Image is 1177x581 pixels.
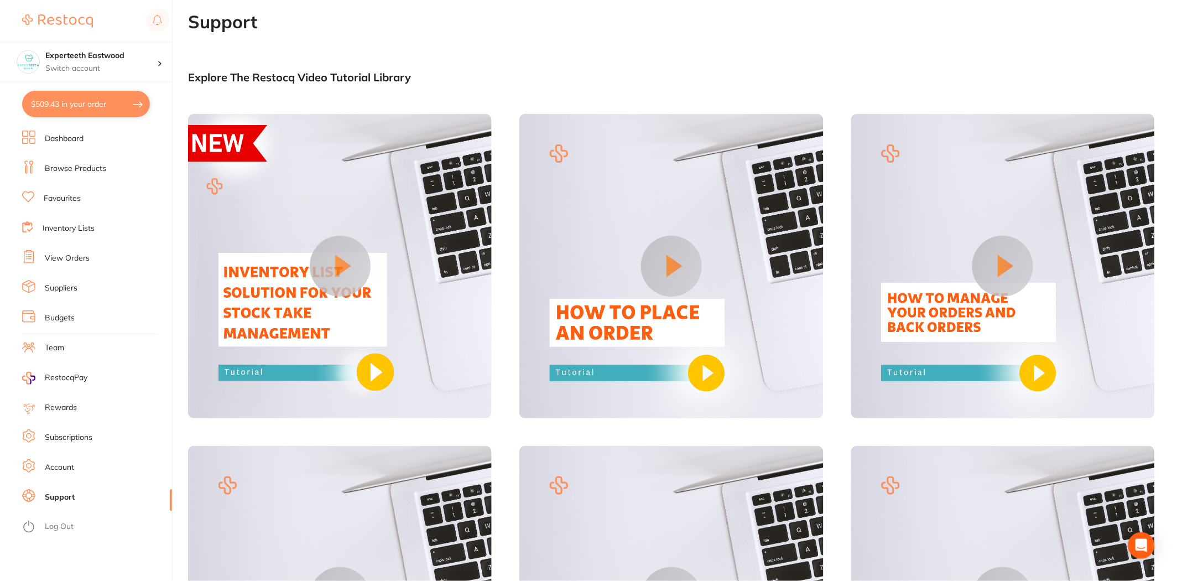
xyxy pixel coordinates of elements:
img: Experteeth Eastwood [17,51,39,73]
img: Video 3 [851,114,1155,418]
a: Log Out [45,521,74,532]
img: Restocq Logo [22,14,93,28]
a: Favourites [44,193,81,204]
a: Rewards [45,402,77,413]
a: Suppliers [45,283,77,294]
a: Restocq Logo [22,8,93,34]
button: Log Out [22,518,169,536]
img: Video 1 [188,114,492,418]
a: Browse Products [45,163,106,174]
div: Open Intercom Messenger [1128,532,1155,559]
p: Switch account [45,63,157,74]
div: Explore The Restocq Video Tutorial Library [188,71,1155,84]
a: Subscriptions [45,432,92,443]
a: View Orders [45,253,90,264]
a: Account [45,462,74,473]
img: Video 2 [519,114,823,418]
a: Team [45,343,64,354]
a: Support [45,492,75,503]
h1: Support [188,12,1177,32]
button: $509.43 in your order [22,91,150,117]
a: RestocqPay [22,372,87,385]
a: Budgets [45,313,75,324]
h4: Experteeth Eastwood [45,50,157,61]
span: RestocqPay [45,372,87,383]
a: Dashboard [45,133,84,144]
a: Inventory Lists [43,223,95,234]
img: RestocqPay [22,372,35,385]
